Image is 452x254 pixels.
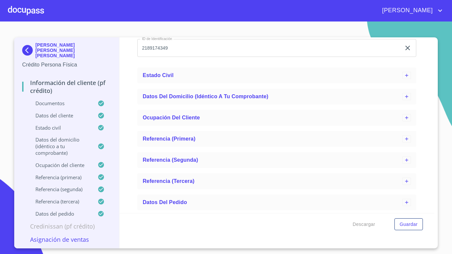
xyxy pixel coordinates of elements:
p: Datos del pedido [22,210,98,217]
span: Referencia (primera) [143,136,196,142]
span: Referencia (segunda) [143,157,198,163]
p: Datos del domicilio (idéntico a tu comprobante) [22,136,98,156]
span: Estado Civil [143,72,173,78]
img: Docupass spot blue [22,45,35,56]
div: Referencia (segunda) [137,152,416,168]
p: Ocupación del Cliente [22,162,98,168]
p: Estado Civil [22,124,98,131]
p: [PERSON_NAME] [PERSON_NAME] [PERSON_NAME] [35,42,111,58]
span: Datos del pedido [143,199,187,205]
p: Documentos [22,100,98,106]
span: Guardar [400,220,418,229]
p: Referencia (segunda) [22,186,98,192]
span: Descargar [353,220,375,229]
div: Datos del pedido [137,194,416,210]
span: Ocupación del Cliente [143,115,200,120]
div: Ocupación del Cliente [137,110,416,126]
span: Datos del domicilio (idéntico a tu comprobante) [143,94,268,99]
p: Información del cliente (PF crédito) [22,79,111,95]
div: Referencia (tercera) [137,173,416,189]
p: Referencia (primera) [22,174,98,181]
p: Datos del cliente [22,112,98,119]
div: [PERSON_NAME] [PERSON_NAME] [PERSON_NAME] [22,42,111,61]
div: Datos del domicilio (idéntico a tu comprobante) [137,89,416,105]
span: [PERSON_NAME] [377,5,436,16]
p: Referencia (tercera) [22,198,98,205]
button: account of current user [377,5,444,16]
p: Crédito Persona Física [22,61,111,69]
span: Referencia (tercera) [143,178,195,184]
div: Referencia (primera) [137,131,416,147]
div: Estado Civil [137,67,416,83]
button: clear input [404,44,412,52]
p: Credinissan (PF crédito) [22,222,111,230]
button: Descargar [350,218,378,231]
p: Asignación de Ventas [22,235,111,243]
button: Guardar [394,218,423,231]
